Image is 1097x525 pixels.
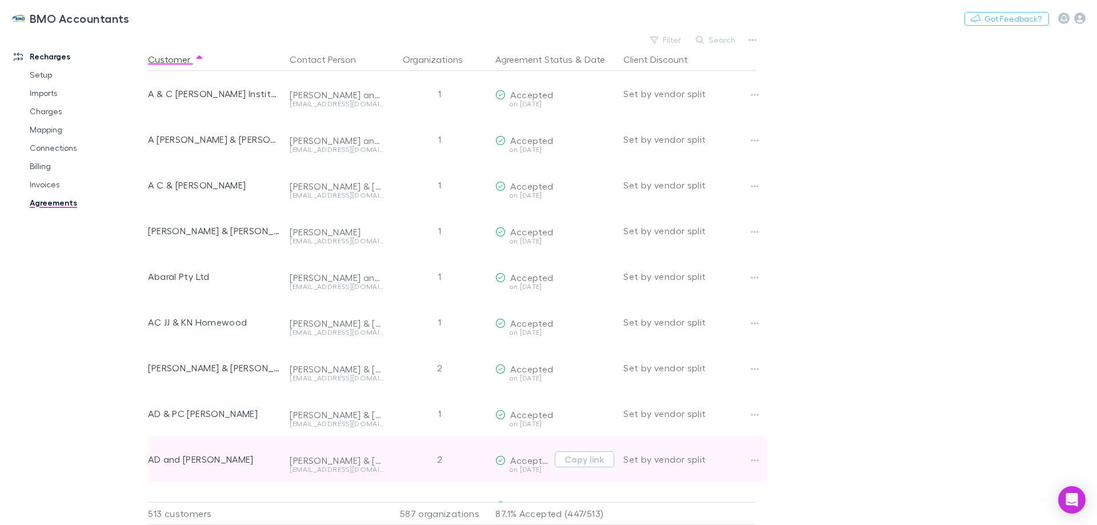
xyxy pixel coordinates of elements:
[388,436,491,482] div: 2
[290,466,383,473] div: [EMAIL_ADDRESS][DOMAIN_NAME]
[290,48,370,71] button: Contact Person
[495,48,614,71] div: &
[18,84,154,102] a: Imports
[510,500,553,511] span: Accepted
[148,48,204,71] button: Customer
[388,299,491,345] div: 1
[510,363,553,374] span: Accepted
[290,455,383,466] div: [PERSON_NAME] & [PERSON_NAME]
[290,226,383,238] div: [PERSON_NAME]
[18,139,154,157] a: Connections
[5,5,137,32] a: BMO Accountants
[290,329,383,336] div: [EMAIL_ADDRESS][DOMAIN_NAME]
[18,194,154,212] a: Agreements
[388,208,491,254] div: 1
[148,345,281,391] div: [PERSON_NAME] & [PERSON_NAME] Family Trust
[623,162,756,208] div: Set by vendor split
[290,375,383,382] div: [EMAIL_ADDRESS][DOMAIN_NAME]
[18,66,154,84] a: Setup
[290,318,383,329] div: [PERSON_NAME] & [PERSON_NAME]
[623,436,756,482] div: Set by vendor split
[623,117,756,162] div: Set by vendor split
[964,12,1049,26] button: Got Feedback?
[11,11,25,25] img: BMO Accountants's Logo
[644,33,688,47] button: Filter
[148,162,281,208] div: A C & [PERSON_NAME]
[495,375,614,382] div: on [DATE]
[495,503,614,524] p: 87.1% Accepted (447/513)
[290,238,383,245] div: [EMAIL_ADDRESS][DOMAIN_NAME]
[623,299,756,345] div: Set by vendor split
[388,71,491,117] div: 1
[18,175,154,194] a: Invoices
[584,48,605,71] button: Date
[510,226,553,237] span: Accepted
[290,420,383,427] div: [EMAIL_ADDRESS][DOMAIN_NAME]
[510,455,553,466] span: Accepted
[623,48,702,71] button: Client Discount
[148,254,281,299] div: Abaral Pty Ltd
[510,89,553,100] span: Accepted
[510,318,553,328] span: Accepted
[148,391,281,436] div: AD & PC [PERSON_NAME]
[30,11,130,25] h3: BMO Accountants
[388,345,491,391] div: 2
[388,254,491,299] div: 1
[2,47,154,66] a: Recharges
[388,502,491,525] div: 587 organizations
[18,157,154,175] a: Billing
[388,391,491,436] div: 1
[290,101,383,107] div: [EMAIL_ADDRESS][DOMAIN_NAME]
[148,299,281,345] div: AC JJ & KN Homewood
[403,48,477,71] button: Organizations
[495,420,614,427] div: on [DATE]
[290,500,383,512] div: [PERSON_NAME] and [PERSON_NAME]
[623,208,756,254] div: Set by vendor split
[623,254,756,299] div: Set by vendor split
[388,117,491,162] div: 1
[18,121,154,139] a: Mapping
[290,146,383,153] div: [EMAIL_ADDRESS][DOMAIN_NAME]
[510,409,553,420] span: Accepted
[510,181,553,191] span: Accepted
[1058,486,1086,514] div: Open Intercom Messenger
[148,436,281,482] div: AD and [PERSON_NAME]
[290,409,383,420] div: [PERSON_NAME] & [PERSON_NAME]
[623,391,756,436] div: Set by vendor split
[555,451,614,467] button: Copy link
[495,192,614,199] div: on [DATE]
[290,192,383,199] div: [EMAIL_ADDRESS][DOMAIN_NAME]
[495,283,614,290] div: on [DATE]
[510,272,553,283] span: Accepted
[148,117,281,162] div: A [PERSON_NAME] & [PERSON_NAME]
[148,208,281,254] div: [PERSON_NAME] & [PERSON_NAME]
[510,135,553,146] span: Accepted
[495,48,572,71] button: Agreement Status
[290,283,383,290] div: [EMAIL_ADDRESS][DOMAIN_NAME]
[18,102,154,121] a: Charges
[495,329,614,336] div: on [DATE]
[623,71,756,117] div: Set by vendor split
[290,135,383,146] div: [PERSON_NAME] and [PERSON_NAME]
[495,101,614,107] div: on [DATE]
[290,89,383,101] div: [PERSON_NAME] and [PERSON_NAME]
[290,363,383,375] div: [PERSON_NAME] & [PERSON_NAME]
[690,33,742,47] button: Search
[148,71,281,117] div: A & C [PERSON_NAME] Institute of Biochemic Medicine
[290,181,383,192] div: [PERSON_NAME] & [PERSON_NAME]
[495,146,614,153] div: on [DATE]
[495,466,550,473] div: on [DATE]
[290,272,383,283] div: [PERSON_NAME] and [PERSON_NAME]
[388,162,491,208] div: 1
[495,238,614,245] div: on [DATE]
[148,502,285,525] div: 513 customers
[623,345,756,391] div: Set by vendor split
